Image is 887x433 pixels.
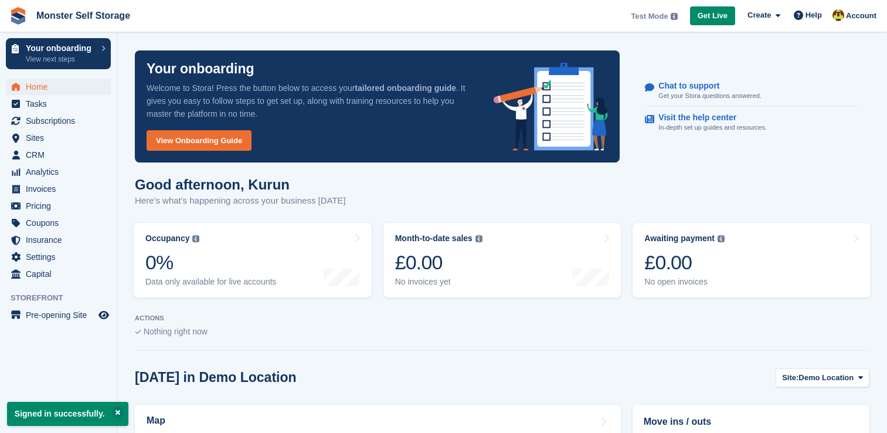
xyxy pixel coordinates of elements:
[6,147,111,163] a: menu
[135,314,869,322] p: ACTIONS
[494,63,609,151] img: onboarding-info-6c161a55d2c0e0a8cae90662b2fe09162a5109e8cc188191df67fb4f79e88e88.svg
[658,113,757,123] p: Visit the help center
[9,7,27,25] img: stora-icon-8386f47178a22dfd0bd8f6a31ec36ba5ce8667c1dd55bd0f319d3a0aa187defe.svg
[26,113,96,129] span: Subscriptions
[26,54,96,65] p: View next steps
[6,96,111,112] a: menu
[782,372,798,384] span: Site:
[147,62,254,76] p: Your onboarding
[6,198,111,214] a: menu
[7,402,128,426] p: Signed in successfully.
[6,113,111,129] a: menu
[645,75,858,107] a: Chat to support Get your Stora questions answered.
[644,234,715,243] div: Awaiting payment
[11,292,117,304] span: Storefront
[6,79,111,95] a: menu
[26,198,96,214] span: Pricing
[97,308,111,322] a: Preview store
[671,13,678,20] img: icon-info-grey-7440780725fd019a000dd9b08b2336e03edf1995a4989e88bcd33f0948082b44.svg
[145,251,276,275] div: 0%
[147,130,252,151] a: View Onboarding Guide
[631,11,668,22] span: Test Mode
[26,249,96,265] span: Settings
[6,130,111,146] a: menu
[144,327,208,336] span: Nothing right now
[26,96,96,112] span: Tasks
[147,415,165,426] h2: Map
[145,234,189,243] div: Occupancy
[26,164,96,180] span: Analytics
[806,9,822,21] span: Help
[846,10,876,22] span: Account
[6,232,111,248] a: menu
[798,372,854,384] span: Demo Location
[383,223,621,297] a: Month-to-date sales £0.00 No invoices yet
[145,277,276,287] div: Data only available for live accounts
[26,44,96,52] p: Your onboarding
[395,251,482,275] div: £0.00
[644,251,725,275] div: £0.00
[192,235,199,242] img: icon-info-grey-7440780725fd019a000dd9b08b2336e03edf1995a4989e88bcd33f0948082b44.svg
[718,235,725,242] img: icon-info-grey-7440780725fd019a000dd9b08b2336e03edf1995a4989e88bcd33f0948082b44.svg
[658,81,752,91] p: Chat to support
[6,249,111,265] a: menu
[658,91,761,101] p: Get your Stora questions answered.
[26,147,96,163] span: CRM
[644,277,725,287] div: No open invoices
[6,307,111,323] a: menu
[6,181,111,197] a: menu
[475,235,482,242] img: icon-info-grey-7440780725fd019a000dd9b08b2336e03edf1995a4989e88bcd33f0948082b44.svg
[26,79,96,95] span: Home
[776,368,869,388] button: Site: Demo Location
[32,6,135,25] a: Monster Self Storage
[6,164,111,180] a: menu
[134,223,372,297] a: Occupancy 0% Data only available for live accounts
[26,307,96,323] span: Pre-opening Site
[26,130,96,146] span: Sites
[832,9,844,21] img: Kurun Sangha
[395,234,473,243] div: Month-to-date sales
[645,107,858,138] a: Visit the help center In-depth set up guides and resources.
[644,415,858,429] h2: Move ins / outs
[6,215,111,231] a: menu
[26,266,96,282] span: Capital
[135,330,141,334] img: blank_slate_check_icon-ba018cac091ee9be17c0a81a6c232d5eb81de652e7a59be601be346b1b6ddf79.svg
[135,194,346,208] p: Here's what's happening across your business [DATE]
[147,82,475,120] p: Welcome to Stora! Press the button below to access your . It gives you easy to follow steps to ge...
[698,10,728,22] span: Get Live
[135,177,346,192] h1: Good afternoon, Kurun
[135,370,297,385] h2: [DATE] in Demo Location
[26,215,96,231] span: Coupons
[6,266,111,282] a: menu
[395,277,482,287] div: No invoices yet
[26,181,96,197] span: Invoices
[658,123,767,133] p: In-depth set up guides and resources.
[6,38,111,69] a: Your onboarding View next steps
[690,6,735,26] a: Get Live
[747,9,771,21] span: Create
[355,83,456,93] strong: tailored onboarding guide
[26,232,96,248] span: Insurance
[633,223,871,297] a: Awaiting payment £0.00 No open invoices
